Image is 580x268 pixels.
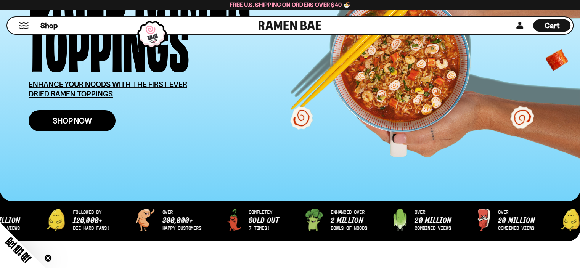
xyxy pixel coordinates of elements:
u: ENHANCE YOUR NOODS WITH THE FIRST EVER DRIED RAMEN TOPPINGS [29,80,187,98]
button: Mobile Menu Trigger [19,22,29,29]
span: Cart [545,21,559,30]
a: Cart [533,17,570,34]
div: Toppings [29,16,189,68]
span: Free U.S. Shipping on Orders over $40 🍜 [230,1,350,8]
a: Shop Now [29,110,116,131]
span: Get 10% Off [3,235,33,265]
a: Shop [40,19,58,32]
span: Shop [40,21,58,31]
span: Shop Now [53,117,92,125]
button: Close teaser [44,254,52,262]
